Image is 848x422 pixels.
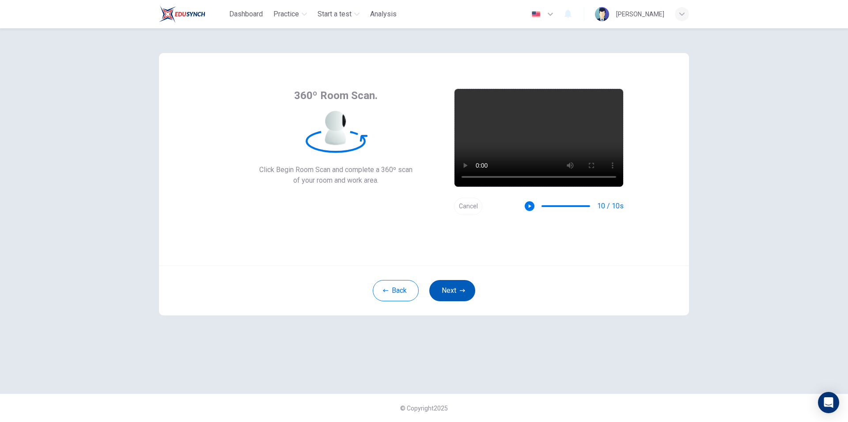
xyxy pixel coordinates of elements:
span: Analysis [370,9,397,19]
button: Next [429,280,475,301]
button: Cancel [454,198,482,215]
img: Train Test logo [159,5,205,23]
button: Start a test [314,6,363,22]
button: Practice [270,6,310,22]
span: 10 / 10s [597,201,624,211]
span: Start a test [318,9,352,19]
span: Click Begin Room Scan and complete a 360º scan [259,165,413,175]
img: Profile picture [595,7,609,21]
button: Dashboard [226,6,266,22]
span: of your room and work area. [259,175,413,186]
span: Dashboard [229,9,263,19]
div: Open Intercom Messenger [818,392,839,413]
span: Practice [273,9,299,19]
span: © Copyright 2025 [400,405,448,412]
a: Train Test logo [159,5,226,23]
div: [PERSON_NAME] [616,9,664,19]
button: Analysis [367,6,400,22]
button: Back [373,280,419,301]
span: 360º Room Scan. [294,88,378,103]
img: en [530,11,541,18]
